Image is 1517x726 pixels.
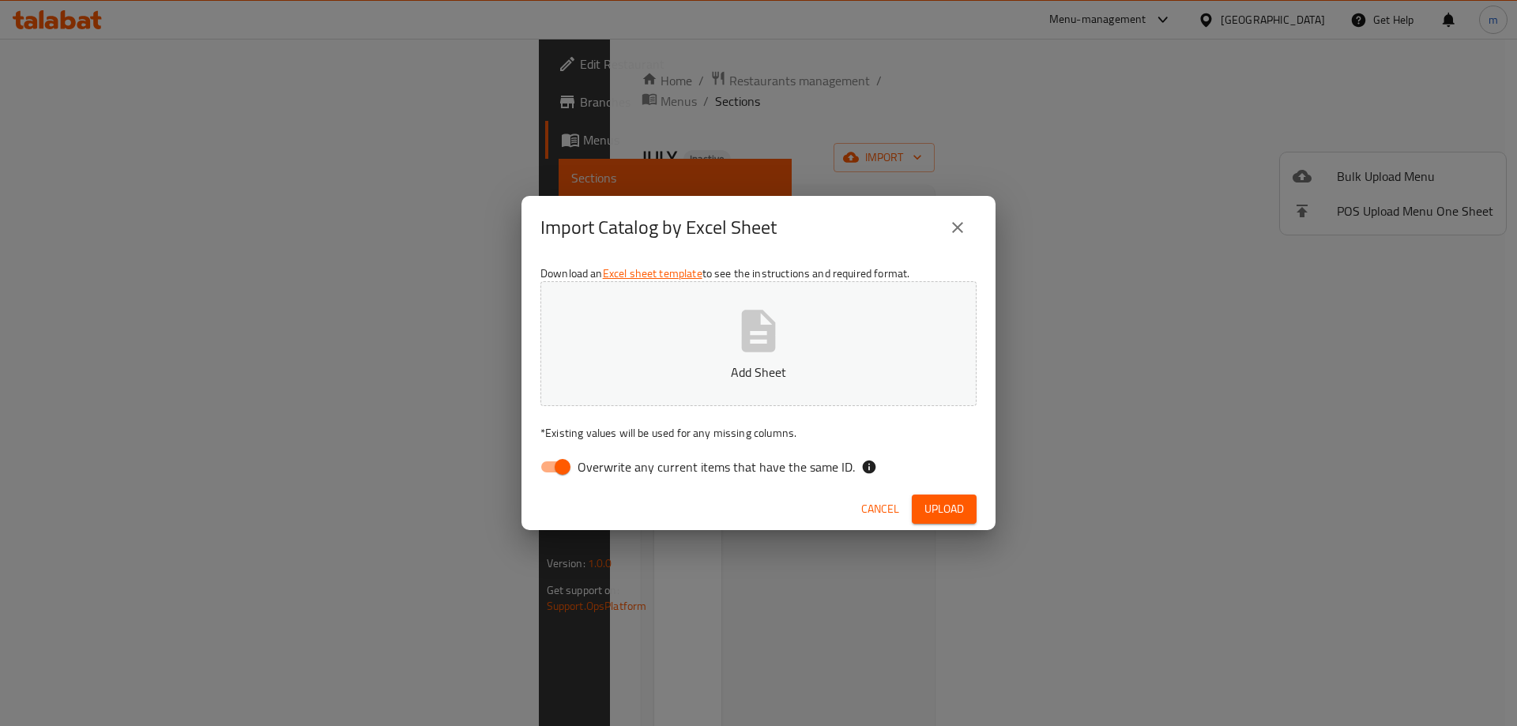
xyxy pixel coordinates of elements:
button: Cancel [855,495,905,524]
a: Excel sheet template [603,263,702,284]
button: close [939,209,977,246]
svg: If the overwrite option isn't selected, then the items that match an existing ID will be ignored ... [861,459,877,475]
button: Upload [912,495,977,524]
p: Add Sheet [565,363,952,382]
p: Existing values will be used for any missing columns. [540,425,977,441]
button: Add Sheet [540,281,977,406]
span: Upload [924,499,964,519]
span: Cancel [861,499,899,519]
h2: Import Catalog by Excel Sheet [540,215,777,240]
div: Download an to see the instructions and required format. [521,259,996,488]
span: Overwrite any current items that have the same ID. [578,457,855,476]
